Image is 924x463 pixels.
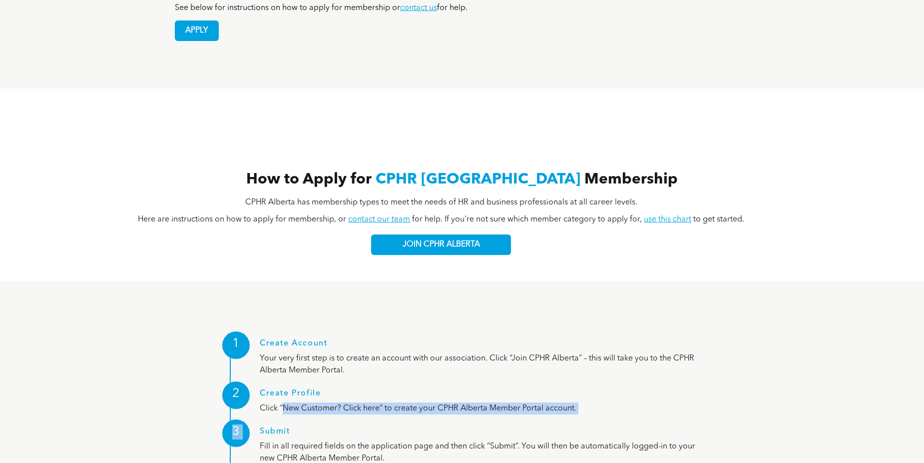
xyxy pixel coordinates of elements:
span: JOIN CPHR ALBERTA [403,240,480,249]
div: 2 [222,381,250,409]
a: APPLY [175,20,219,41]
div: 3 [222,419,250,447]
span: for help. If you're not sure which member category to apply for, [412,215,642,223]
p: Your very first step is to create an account with our association. Click “Join CPHR Alberta” – th... [260,352,712,376]
span: CPHR Alberta has membership types to meet the needs of HR and business professionals at all caree... [245,198,637,206]
a: JOIN CPHR ALBERTA [371,234,511,255]
span: How to Apply for [246,172,372,187]
p: Click “New Customer? Click here” to create your CPHR Alberta Member Portal account. [260,402,712,414]
h1: Submit [260,427,712,440]
span: APPLY [175,21,218,40]
p: See below for instructions on how to apply for membership or for help. [175,3,749,13]
div: 1 [222,331,250,359]
h1: Create Profile [260,389,712,402]
span: to get started. [693,215,744,223]
a: contact our team [348,215,410,223]
span: CPHR [GEOGRAPHIC_DATA] [376,172,580,187]
span: Here are instructions on how to apply for membership, or [138,215,346,223]
span: Membership [584,172,678,187]
a: contact us [400,4,437,12]
h1: Create Account [260,339,712,352]
a: use this chart [644,215,691,223]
